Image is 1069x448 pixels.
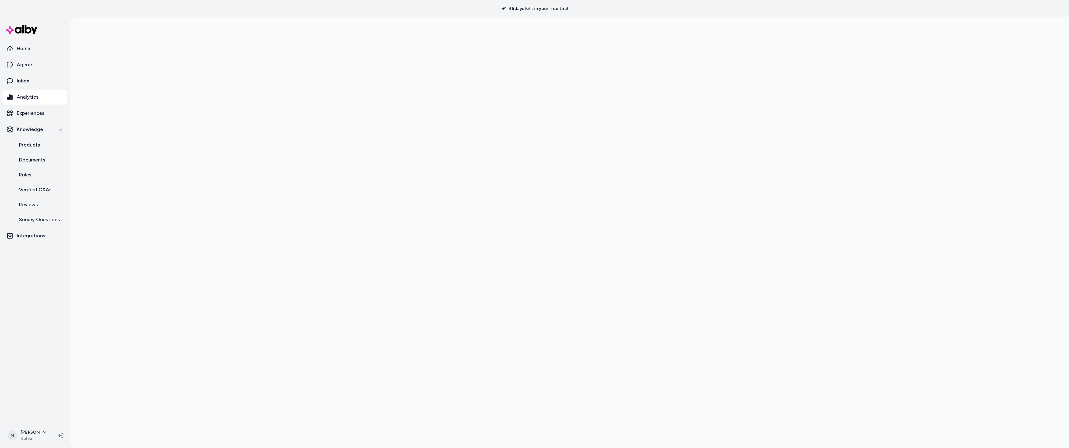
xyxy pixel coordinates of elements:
p: Analytics [17,93,39,101]
p: Products [19,141,40,149]
a: Analytics [2,90,67,105]
a: Reviews [13,197,67,212]
a: Products [13,138,67,152]
span: M [7,431,17,441]
span: Kohler [21,436,48,442]
a: Home [2,41,67,56]
a: Documents [13,152,67,167]
a: Experiences [2,106,67,121]
a: Survey Questions [13,212,67,227]
a: Rules [13,167,67,182]
p: Rules [19,171,31,179]
p: Agents [17,61,34,68]
button: M[PERSON_NAME]Kohler [4,426,53,446]
p: Knowledge [17,126,43,133]
p: Integrations [17,232,45,240]
p: Survey Questions [19,216,60,223]
p: Inbox [17,77,29,85]
a: Inbox [2,73,67,88]
img: alby Logo [6,25,37,34]
button: Knowledge [2,122,67,137]
p: 46 days left in your free trial [498,6,571,12]
p: Experiences [17,110,44,117]
p: [PERSON_NAME] [21,429,48,436]
p: Verified Q&As [19,186,52,194]
a: Agents [2,57,67,72]
a: Verified Q&As [13,182,67,197]
p: Reviews [19,201,38,208]
a: Integrations [2,228,67,243]
p: Home [17,45,30,52]
p: Documents [19,156,45,164]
